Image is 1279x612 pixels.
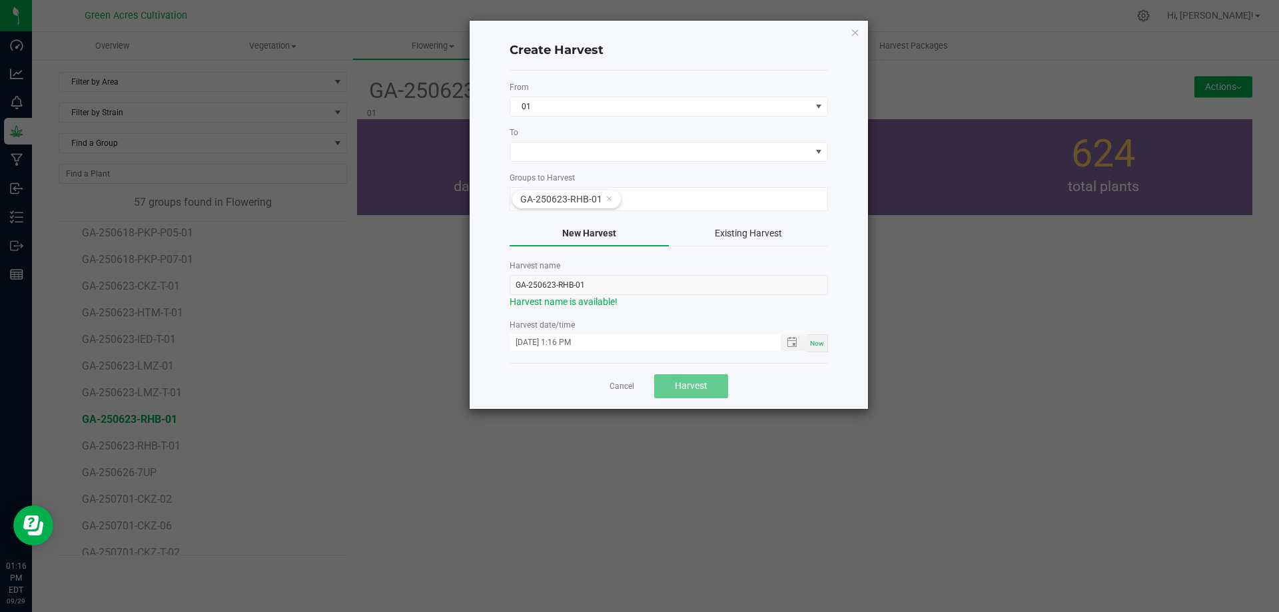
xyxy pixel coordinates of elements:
[510,319,828,331] label: Harvest date/time
[510,275,828,295] input: e.g. CR1-2021-01-01
[669,221,828,246] button: Existing Harvest
[510,295,828,309] div: Harvest name is available!
[654,374,728,398] button: Harvest
[610,381,634,392] a: Cancel
[781,334,807,351] span: Toggle popup
[510,334,767,351] input: MM/dd/yyyy HH:MM a
[510,127,828,139] label: To
[510,81,828,93] label: From
[510,42,828,59] h4: Create Harvest
[675,380,707,391] span: Harvest
[510,97,811,116] span: 01
[510,221,669,246] button: New Harvest
[510,172,828,184] label: Groups to Harvest
[810,340,824,347] span: Now
[13,505,53,545] iframe: Resource center
[520,194,602,204] span: GA-250623-RHB-01
[510,260,828,272] label: Harvest name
